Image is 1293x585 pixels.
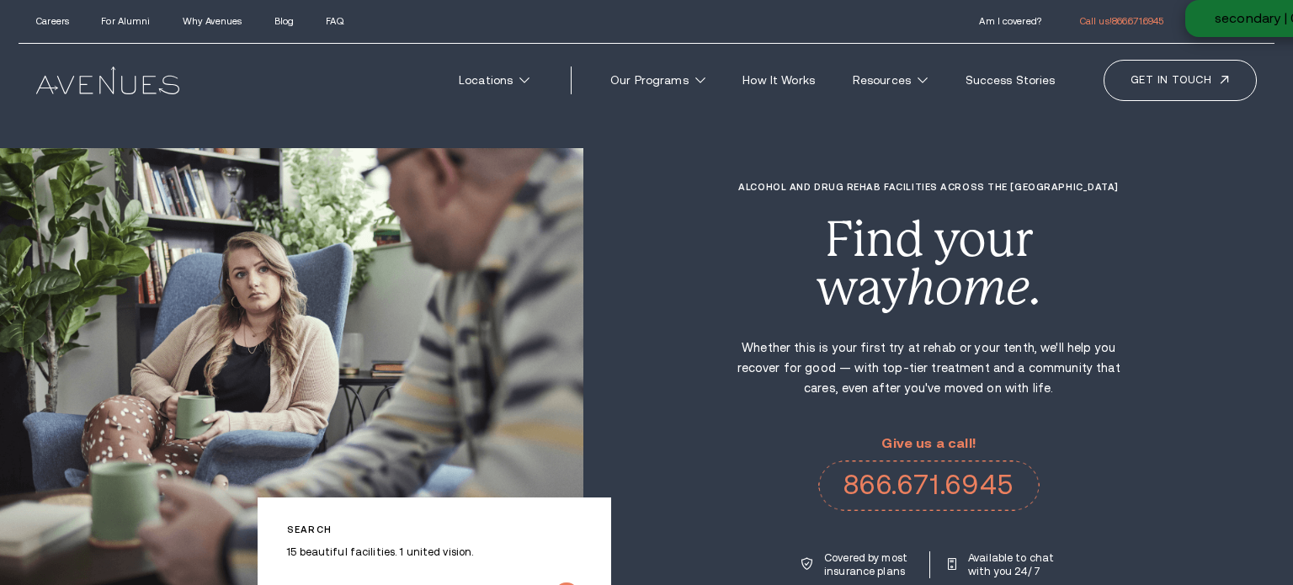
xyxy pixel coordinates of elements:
[907,259,1041,316] i: home.
[287,545,582,559] p: 15 beautiful facilities. 1 united vision.
[968,551,1056,578] p: Available to chat with you 24/7
[838,65,942,96] a: Resources
[274,16,294,26] a: Blog
[1080,16,1163,26] a: Call us!866.671.6945
[948,551,1056,578] a: Available to chat with you 24/7
[818,436,1040,451] p: Give us a call!
[101,16,150,26] a: For Alumni
[1112,16,1163,26] span: 866.671.6945
[326,16,343,26] a: FAQ
[596,65,720,96] a: Our Programs
[444,65,544,96] a: Locations
[736,182,1122,193] h1: Alcohol and Drug Rehab Facilities across the [GEOGRAPHIC_DATA]
[1104,60,1257,100] a: Get in touch
[950,65,1069,96] a: Success Stories
[736,215,1122,312] div: Find your way
[183,16,242,26] a: Why Avenues
[287,524,582,535] p: Search
[728,65,829,96] a: How It Works
[36,16,69,26] a: Careers
[824,551,912,578] p: Covered by most insurance plans
[979,16,1040,26] a: Am I covered?
[736,338,1122,398] p: Whether this is your first try at rehab or your tenth, we'll help you recover for good — with top...
[818,460,1040,511] a: 866.671.6945
[801,551,912,578] a: Covered by most insurance plans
